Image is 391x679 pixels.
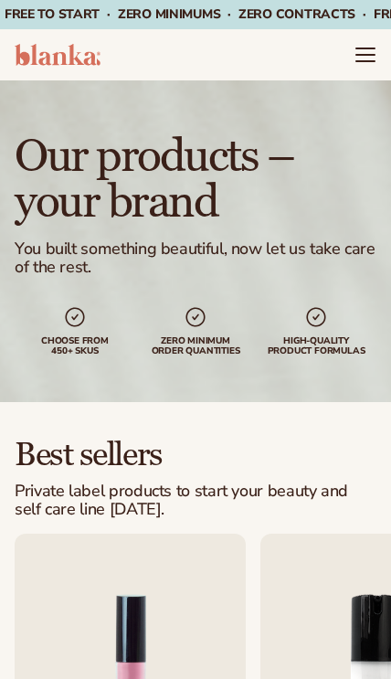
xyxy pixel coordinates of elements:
div: Choose from 450+ Skus [25,336,125,356]
div: High-quality product formulas [266,336,366,356]
summary: Menu [354,44,376,66]
span: · [363,5,366,23]
h2: Best sellers [15,439,376,472]
div: Zero minimum order quantities [145,336,246,356]
h1: Our products – your brand [15,134,376,226]
div: You built something beautiful, now let us take care of the rest. [15,240,376,277]
img: logo [15,44,100,66]
span: Free to start · ZERO minimums · ZERO contracts [5,5,374,23]
div: Private label products to start your beauty and self care line [DATE]. [15,483,376,519]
